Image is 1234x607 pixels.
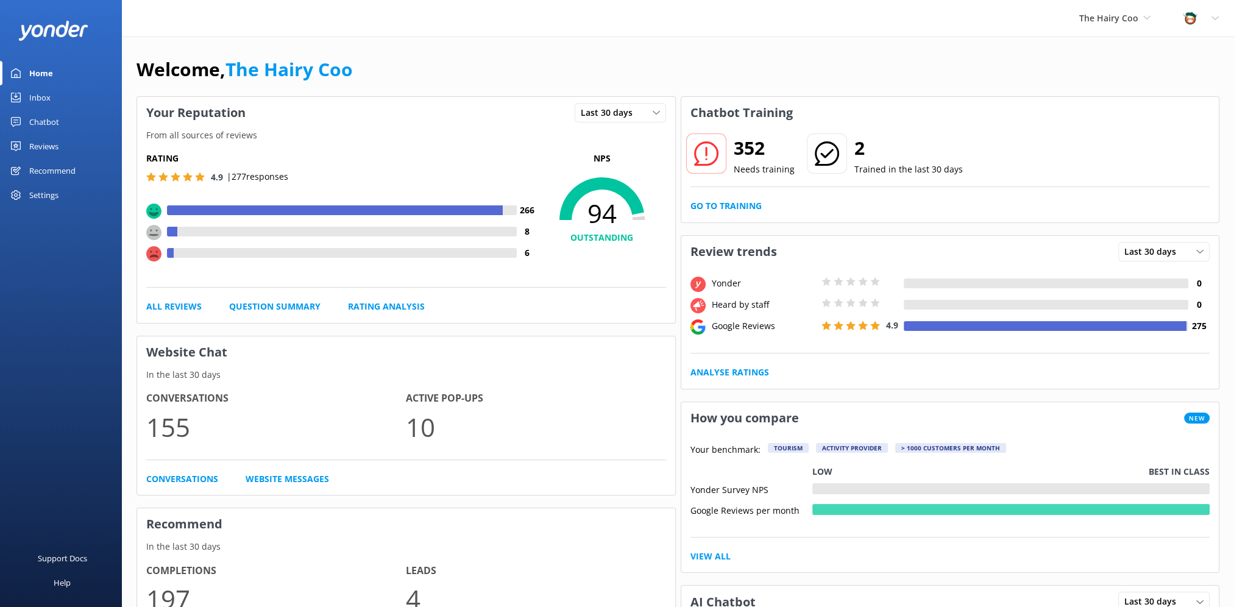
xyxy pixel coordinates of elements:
div: Heard by staff [709,298,818,311]
div: Reviews [29,134,59,158]
div: Google Reviews [709,319,818,333]
img: yonder-white-logo.png [18,21,88,41]
p: In the last 30 days [137,540,675,553]
span: Last 30 days [1124,245,1183,258]
h5: Rating [146,152,538,165]
div: Yonder [709,277,818,290]
a: All Reviews [146,300,202,313]
h4: Completions [146,563,406,579]
p: In the last 30 days [137,368,675,382]
p: | 277 responses [227,170,288,183]
h4: 6 [517,246,538,260]
h4: OUTSTANDING [538,231,666,244]
p: Trained in the last 30 days [854,163,963,176]
p: 155 [146,406,406,447]
h2: 2 [854,133,963,163]
h4: Leads [406,563,665,579]
span: 94 [538,198,666,229]
h3: Recommend [137,508,675,540]
p: Low [812,465,832,478]
div: Recommend [29,158,76,183]
h4: Active Pop-ups [406,391,665,406]
h3: Review trends [681,236,786,268]
img: 457-1738239164.png [1181,9,1199,27]
span: 4.9 [886,319,898,331]
p: 10 [406,406,665,447]
div: Chatbot [29,110,59,134]
a: View All [690,550,731,563]
a: Go to Training [690,199,762,213]
h3: How you compare [681,402,808,434]
h1: Welcome, [137,55,353,84]
span: Last 30 days [581,106,640,119]
p: Best in class [1149,465,1210,478]
h4: 0 [1188,298,1210,311]
a: Question Summary [229,300,321,313]
a: Website Messages [246,472,329,486]
div: Settings [29,183,59,207]
span: 4.9 [211,171,223,183]
p: NPS [538,152,666,165]
a: Conversations [146,472,218,486]
div: Activity Provider [816,443,888,453]
h4: 8 [517,225,538,238]
div: > 1000 customers per month [895,443,1006,453]
h3: Website Chat [137,336,675,368]
p: Your benchmark: [690,443,761,458]
span: New [1184,413,1210,424]
h4: 266 [517,204,538,217]
p: Needs training [734,163,795,176]
div: Support Docs [38,546,87,570]
a: Analyse Ratings [690,366,769,379]
h4: 275 [1188,319,1210,333]
h3: Chatbot Training [681,97,802,129]
div: Yonder Survey NPS [690,483,812,494]
span: The Hairy Coo [1079,12,1138,24]
h4: 0 [1188,277,1210,290]
div: Tourism [768,443,809,453]
div: Inbox [29,85,51,110]
p: From all sources of reviews [137,129,675,142]
h3: Your Reputation [137,97,255,129]
a: Rating Analysis [348,300,425,313]
h4: Conversations [146,391,406,406]
div: Home [29,61,53,85]
a: The Hairy Coo [225,57,353,82]
div: Help [54,570,71,595]
h2: 352 [734,133,795,163]
div: Google Reviews per month [690,504,812,515]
